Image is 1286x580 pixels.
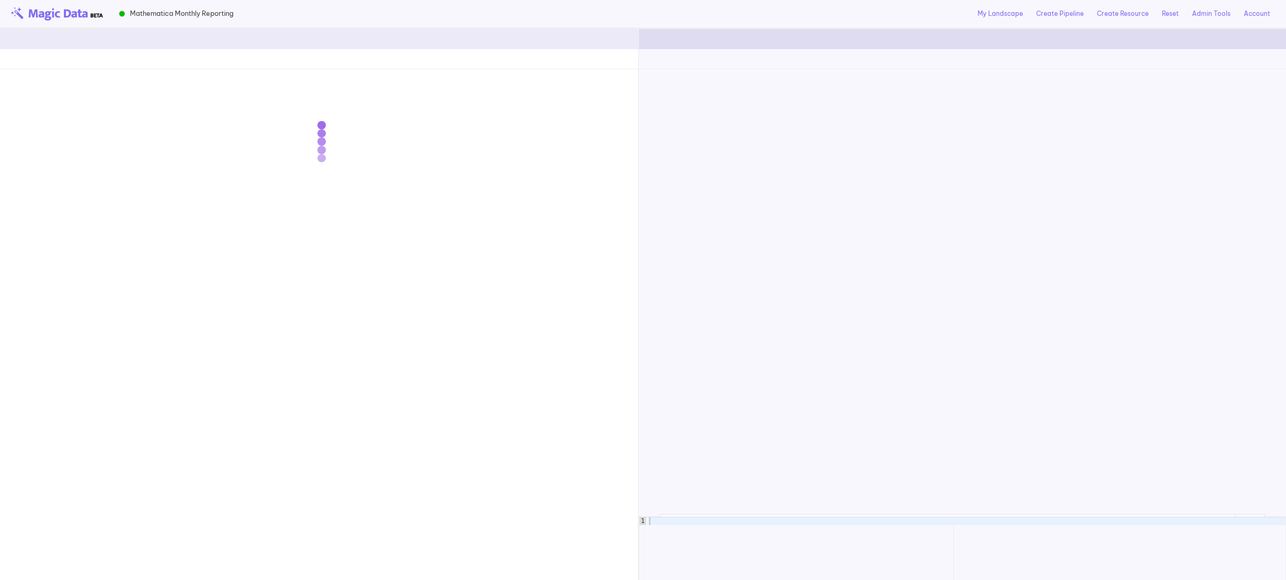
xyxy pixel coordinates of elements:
a: Account [1244,9,1270,18]
a: Create Pipeline [1036,9,1084,18]
a: Reset [1162,9,1179,18]
a: My Landscape [978,9,1023,18]
img: beta-logo.png [11,7,103,21]
a: Admin Tools [1192,9,1231,18]
div: 1 [639,517,646,525]
span: Mathematica Monthly Reporting [130,8,233,18]
a: Create Resource [1097,9,1149,18]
